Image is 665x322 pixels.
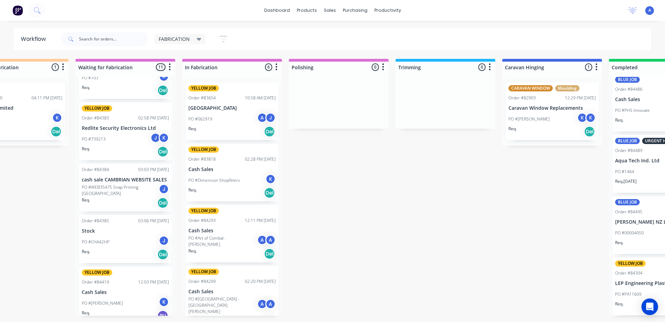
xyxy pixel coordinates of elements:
[584,126,595,137] div: Del
[264,248,275,259] div: Del
[615,230,644,236] p: PO #00004050
[577,113,587,123] div: K
[186,205,278,263] div: YELLOW JOBOrder #8429312:11 PM [DATE]Cash SalesPO #Art of Combat - [PERSON_NAME]AAReq.Del
[51,126,62,137] div: Del
[150,133,161,143] div: J
[245,95,276,101] div: 10:58 AM [DATE]
[82,289,169,295] p: Cash Sales
[82,218,109,224] div: Order #84385
[21,35,49,43] div: Workflow
[82,239,109,245] p: PO #CHA42HP
[138,167,169,173] div: 03:03 PM [DATE]
[188,95,216,101] div: Order #83654
[188,146,219,153] div: YELLOW JOB
[82,84,90,91] p: Req.
[82,177,169,183] p: cash sale CAMBRIAN WEBSITE SALES
[245,217,276,224] div: 12:11 PM [DATE]
[648,7,651,14] span: A
[157,310,168,321] div: PU
[641,298,658,315] div: Open Intercom Messenger
[159,184,169,194] div: J
[257,299,267,309] div: A
[265,113,276,123] div: J
[82,105,112,111] div: YELLOW JOB
[565,95,596,101] div: 12:29 PM [DATE]
[138,218,169,224] div: 03:06 PM [DATE]
[82,184,159,197] p: PO #WEB35475 Snap Printing [GEOGRAPHIC_DATA]
[32,95,62,101] div: 04:11 PM [DATE]
[82,146,90,152] p: Req.
[555,85,579,91] div: Moulding
[265,174,276,184] div: K
[138,115,169,121] div: 02:58 PM [DATE]
[79,32,148,46] input: Search for orders...
[508,126,517,132] p: Req.
[188,235,257,248] p: PO #Art of Combat - [PERSON_NAME]
[82,249,90,255] p: Req.
[186,82,278,140] div: YELLOW JOBOrder #8365410:58 AM [DATE][GEOGRAPHIC_DATA]PO #062919AJReq.Del
[371,5,405,16] div: productivity
[159,35,190,43] span: FABRICATION
[257,113,267,123] div: A
[82,228,169,234] p: Stock
[188,248,197,254] p: Req.
[82,125,169,131] p: Redlite Security Electronics Ltd
[615,178,637,185] p: Req. [DATE]
[82,115,109,121] div: Order #84383
[188,116,212,122] p: PO #062919
[508,95,536,101] div: Order #82903
[615,138,640,144] div: BLUE JOB
[12,5,23,16] img: Factory
[157,197,168,208] div: Del
[188,177,240,184] p: PO #Dimension Shopfitters
[265,299,276,309] div: A
[188,289,276,295] p: Cash Sales
[82,310,90,316] p: Req.
[615,86,642,92] div: Order #84486
[264,187,275,198] div: Del
[508,85,553,91] div: CARAVAN WINDOW
[585,113,596,123] div: K
[159,297,169,307] div: K
[257,235,267,245] div: A
[615,240,623,246] p: Req.
[159,133,169,143] div: K
[188,278,216,285] div: Order #84299
[188,105,276,111] p: [GEOGRAPHIC_DATA]
[188,126,197,132] p: Req.
[508,116,550,122] p: PO #[PERSON_NAME]
[245,278,276,285] div: 02:20 PM [DATE]
[188,167,276,172] p: Cash Sales
[320,5,339,16] div: sales
[615,147,642,154] div: Order #84489
[615,209,642,215] div: Order #84495
[615,199,640,205] div: BLUE JOB
[615,291,641,297] p: PO #PA11609
[188,296,257,315] p: PO #[GEOGRAPHIC_DATA] - [GEOGRAPHIC_DATA][PERSON_NAME]
[188,85,219,91] div: YELLOW JOB
[188,315,197,321] p: Req.
[293,5,320,16] div: products
[188,156,216,162] div: Order #83818
[615,107,650,114] p: PO #PHS Innovate
[157,146,168,157] div: Del
[615,301,623,307] p: Req.
[188,187,197,193] p: Req.
[506,82,598,140] div: CARAVAN WINDOWMouldingOrder #8290312:29 PM [DATE]Caravan Window ReplacementsPO #[PERSON_NAME]KKRe...
[245,156,276,162] div: 02:28 PM [DATE]
[188,217,216,224] div: Order #84293
[615,260,646,267] div: YELLOW JOB
[188,228,276,234] p: Cash Sales
[508,105,596,111] p: Caravan Window Replacements
[82,300,123,306] p: PO #[PERSON_NAME]
[79,102,172,160] div: YELLOW JOBOrder #8438302:58 PM [DATE]Redlite Security Electronics LtdPO #739213JKReq.Del
[261,5,293,16] a: dashboard
[615,77,640,83] div: BLUE JOB
[82,279,109,285] div: Order #84419
[339,5,371,16] div: purchasing
[264,126,275,137] div: Del
[52,113,62,123] div: K
[82,269,112,276] div: YELLOW JOB
[159,235,169,246] div: J
[82,136,106,142] p: PO #739213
